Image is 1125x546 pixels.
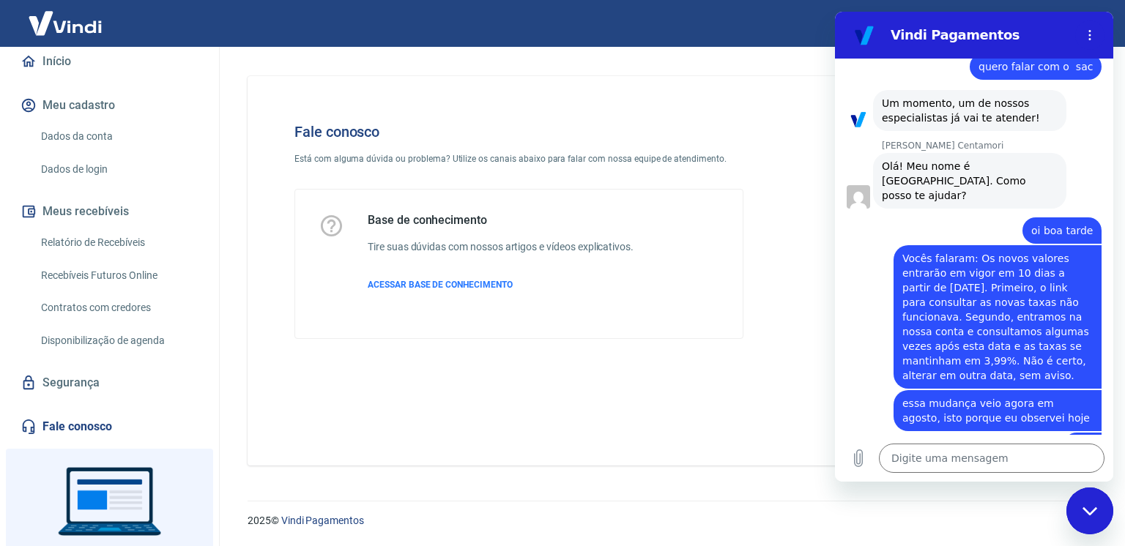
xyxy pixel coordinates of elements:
[18,367,201,399] a: Segurança
[368,213,634,228] h5: Base de conhecimento
[35,228,201,258] a: Relatório de Recebíveis
[368,278,634,291] a: ACESSAR BASE DE CONHECIMENTO
[806,100,1028,295] img: Fale conosco
[1066,487,1113,534] iframe: Botão para abrir a janela de mensagens, conversa em andamento
[18,195,201,228] button: Meus recebíveis
[1055,10,1107,37] button: Sair
[18,45,201,78] a: Início
[368,239,634,255] h6: Tire suas dúvidas com nossos artigos e vídeos explicativos.
[35,261,201,291] a: Recebíveis Futuros Online
[35,293,201,323] a: Contratos com credores
[281,515,364,526] a: Vindi Pagamentos
[35,326,201,356] a: Disponibilização de agenda
[18,89,201,121] button: Meu cadastro
[18,411,201,443] a: Fale conosco
[18,1,113,45] img: Vindi
[294,123,743,141] h4: Fale conosco
[248,513,1090,528] p: 2025 ©
[35,121,201,152] a: Dados da conta
[294,152,743,165] p: Está com alguma dúvida ou problema? Utilize os canais abaixo para falar com nossa equipe de atend...
[835,12,1113,482] iframe: Janela de mensagens
[35,154,201,184] a: Dados de login
[368,280,513,290] span: ACESSAR BASE DE CONHECIMENTO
